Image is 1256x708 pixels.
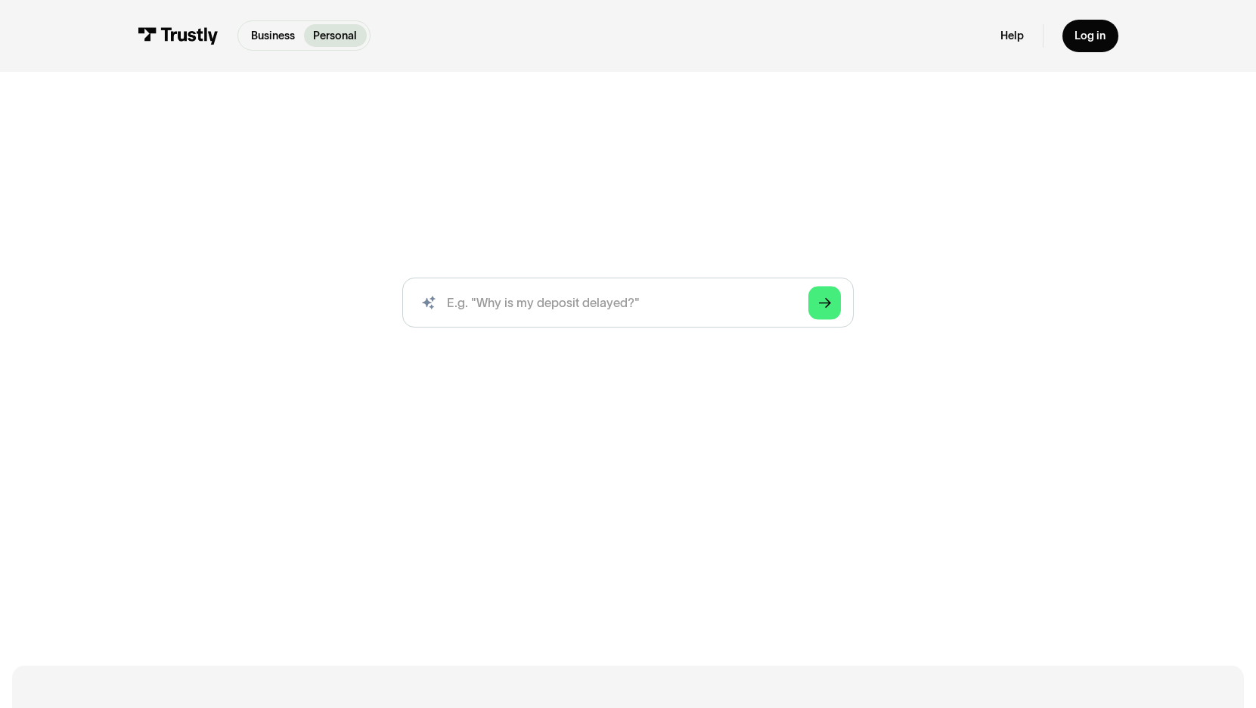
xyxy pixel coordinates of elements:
[313,28,357,45] p: Personal
[1062,20,1118,52] a: Log in
[251,28,295,45] p: Business
[1075,29,1106,43] div: Log in
[304,24,367,47] a: Personal
[402,278,854,328] input: search
[138,27,219,45] img: Trustly Logo
[241,24,304,47] a: Business
[1000,29,1024,43] a: Help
